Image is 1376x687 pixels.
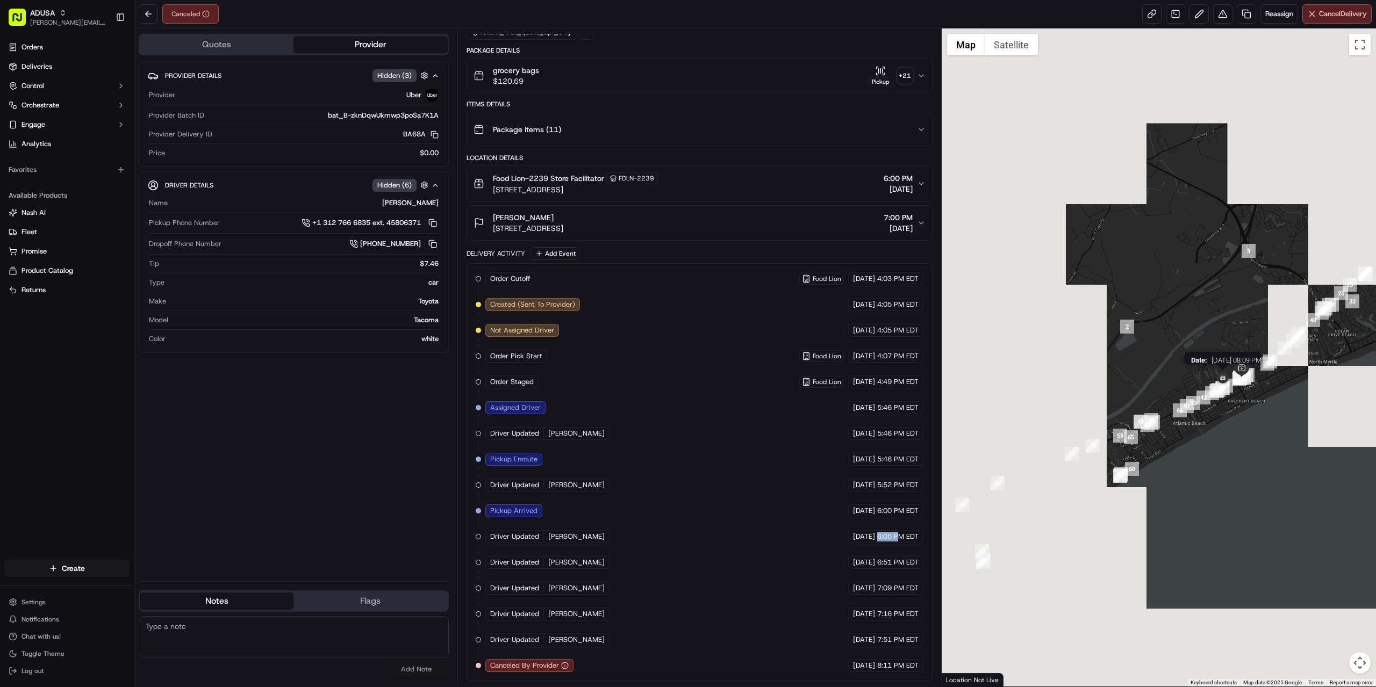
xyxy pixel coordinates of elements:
span: [DATE] [853,532,875,541]
span: [DATE] [884,223,913,234]
a: 💻API Documentation [87,151,177,171]
button: Returns [4,281,130,299]
span: $0.00 [420,148,439,158]
div: 21 [1146,415,1160,429]
span: [DATE] [853,377,875,387]
div: Location Details [467,154,933,162]
div: 50 [1186,396,1200,410]
span: Engage [21,120,45,129]
span: [DATE] [853,609,875,619]
span: 6:00 PM EDT [877,506,919,516]
span: Hidden ( 3 ) [377,71,412,81]
span: [PERSON_NAME] [548,429,605,438]
span: 6:05 PM EDT [877,532,919,541]
div: 65 [1124,430,1138,444]
span: Fleet [21,227,37,237]
span: Food Lion [813,352,841,360]
div: 5 [1278,341,1292,355]
a: +1 312 766 6835 ext. 45806371 [302,217,439,229]
button: Food Lion-2239 Store FacilitatorFDLN-2239[STREET_ADDRESS]6:00 PM[DATE] [467,166,932,201]
div: 16 [1212,383,1225,397]
div: 67 [1241,368,1255,382]
button: Quotes [140,36,293,53]
span: Hidden ( 6 ) [377,180,412,190]
span: bat_B-zknDqwUkmwp3poSa7K1A [328,111,439,120]
span: Driver Updated [490,532,539,541]
div: 53 [1205,386,1219,400]
div: 39 [1233,371,1247,385]
span: [PERSON_NAME] [548,480,605,490]
span: [DATE] [853,429,875,438]
span: [DATE] [853,558,875,567]
span: 7:51 PM EDT [877,635,919,645]
div: white [170,334,439,344]
span: Date : [1191,356,1207,364]
span: Toggle Theme [21,649,64,658]
span: Control [21,81,44,91]
span: Log out [21,667,44,675]
span: Created (Sent To Provider) [490,300,575,309]
span: Not Assigned Driver [490,326,554,335]
div: 💻 [91,157,99,165]
span: 4:49 PM EDT [877,377,919,387]
span: Orders [21,42,43,52]
button: Control [4,77,130,95]
span: [DATE] [853,274,875,284]
div: 28 [1358,266,1372,280]
span: [PERSON_NAME][EMAIL_ADDRESS][PERSON_NAME][DOMAIN_NAME] [30,18,107,27]
button: Provider DetailsHidden (3) [148,67,440,84]
a: [PHONE_NUMBER] [349,238,439,250]
span: Chat with us! [21,632,61,641]
button: Reassign [1260,4,1298,24]
span: 5:52 PM EDT [877,480,919,490]
button: Promise [4,243,130,260]
span: Driver Updated [490,480,539,490]
span: Map data ©2025 Google [1243,679,1302,685]
button: Fleet [4,223,130,241]
button: Keyboard shortcuts [1191,679,1237,686]
span: 6:51 PM EDT [877,558,919,567]
span: [PERSON_NAME] [548,609,605,619]
span: Model [149,315,168,325]
span: Reassign [1265,9,1293,19]
div: 62 [1114,468,1128,482]
div: 23 [1291,329,1305,343]
span: Food Lion-2239 Store Facilitator [493,173,604,184]
div: Items Details [467,100,933,109]
span: grocery bags [493,65,539,76]
span: [DATE] [853,635,875,645]
span: Knowledge Base [21,156,82,167]
div: Tacoma [173,315,439,325]
div: 8 [1232,372,1246,386]
a: Product Catalog [9,266,125,276]
div: 44 [976,555,990,569]
span: Analytics [21,139,51,149]
span: Color [149,334,166,344]
button: Flags [293,592,447,610]
div: 58 [1113,429,1127,443]
div: 14 [1318,301,1332,315]
div: car [169,278,439,287]
span: [PERSON_NAME] [548,583,605,593]
button: [PERSON_NAME][STREET_ADDRESS]7:00 PM[DATE] [467,206,932,240]
button: Product Catalog [4,262,130,279]
div: 22 [1209,384,1223,398]
span: Orchestrate [21,100,59,110]
span: Promise [21,247,47,256]
span: [STREET_ADDRESS] [493,223,563,234]
div: Delivery Activity [467,249,525,258]
div: 57 [1180,399,1194,413]
div: We're available if you need us! [37,113,136,122]
div: Location Not Live [942,673,1004,686]
a: Report a map error [1330,679,1373,685]
div: 68 [1215,381,1229,395]
button: Pickup+21 [868,66,913,86]
button: Canceled [162,4,219,24]
img: Google [944,672,980,686]
span: Canceled By Provider [490,661,559,670]
div: 43 [977,553,991,567]
div: 7 [1210,384,1224,397]
div: 31 [1286,334,1300,348]
span: 6:00 PM [884,173,913,184]
div: 59 [1065,447,1079,461]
